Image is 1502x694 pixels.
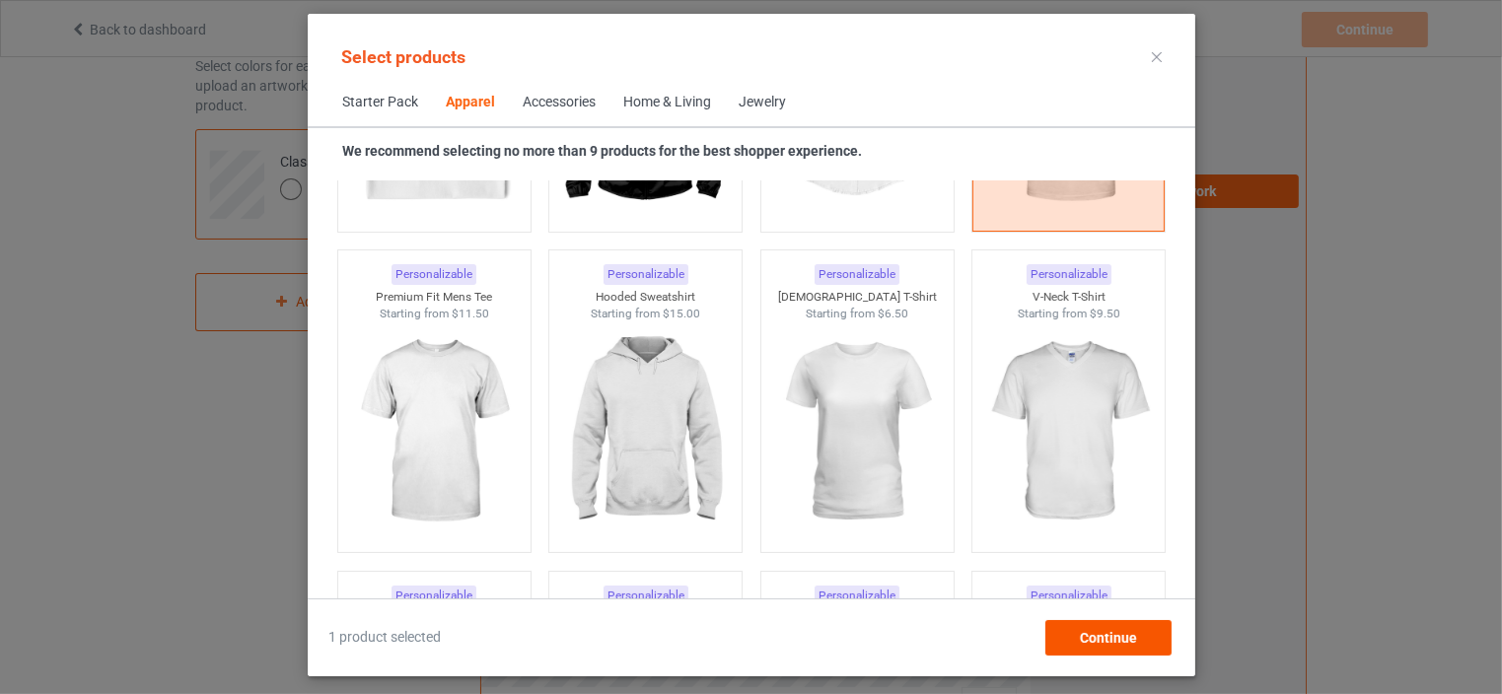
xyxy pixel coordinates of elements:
[342,143,862,159] strong: We recommend selecting no more than 9 products for the best shopper experience.
[815,264,899,285] div: Personalizable
[972,306,1165,322] div: Starting from
[1044,620,1171,656] div: Continue
[980,321,1157,542] img: regular.jpg
[337,289,530,306] div: Premium Fit Mens Tee
[451,307,488,320] span: $11.50
[739,93,786,112] div: Jewelry
[768,321,945,542] img: regular.jpg
[549,289,742,306] div: Hooded Sweatshirt
[760,306,953,322] div: Starting from
[328,628,441,648] span: 1 product selected
[557,321,734,542] img: regular.jpg
[392,586,476,606] div: Personalizable
[345,321,522,542] img: regular.jpg
[760,289,953,306] div: [DEMOGRAPHIC_DATA] T-Shirt
[392,264,476,285] div: Personalizable
[523,93,596,112] div: Accessories
[549,306,742,322] div: Starting from
[623,93,711,112] div: Home & Living
[1089,307,1119,320] span: $9.50
[663,307,700,320] span: $15.00
[815,586,899,606] div: Personalizable
[337,306,530,322] div: Starting from
[446,93,495,112] div: Apparel
[328,79,432,126] span: Starter Pack
[1026,586,1110,606] div: Personalizable
[878,307,908,320] span: $6.50
[603,586,687,606] div: Personalizable
[603,264,687,285] div: Personalizable
[1026,264,1110,285] div: Personalizable
[972,289,1165,306] div: V-Neck T-Shirt
[341,46,465,67] span: Select products
[1079,630,1136,646] span: Continue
